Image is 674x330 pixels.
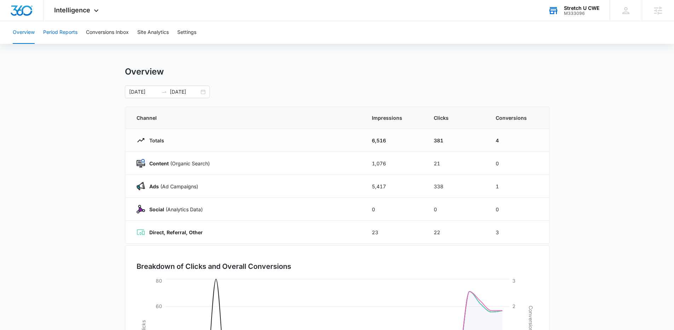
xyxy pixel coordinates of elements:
[86,21,129,44] button: Conversions Inbox
[372,114,417,122] span: Impressions
[145,183,198,190] p: (Ad Campaigns)
[149,160,169,166] strong: Content
[363,152,425,175] td: 1,076
[425,198,487,221] td: 0
[177,21,196,44] button: Settings
[156,278,162,284] tspan: 80
[487,129,549,152] td: 4
[137,261,291,272] h3: Breakdown of Clicks and Overall Conversions
[487,221,549,244] td: 3
[363,129,425,152] td: 6,516
[145,160,210,167] p: (Organic Search)
[149,229,203,235] strong: Direct, Referral, Other
[564,5,599,11] div: account name
[564,11,599,16] div: account id
[149,183,159,189] strong: Ads
[363,175,425,198] td: 5,417
[512,303,515,309] tspan: 2
[137,114,355,122] span: Channel
[145,206,203,213] p: (Analytics Data)
[54,6,90,14] span: Intelligence
[363,221,425,244] td: 23
[125,66,164,77] h1: Overview
[487,198,549,221] td: 0
[496,114,538,122] span: Conversions
[137,21,169,44] button: Site Analytics
[129,88,159,96] input: Start date
[161,89,167,95] span: to
[156,303,162,309] tspan: 60
[425,152,487,175] td: 21
[43,21,77,44] button: Period Reports
[363,198,425,221] td: 0
[425,221,487,244] td: 22
[487,175,549,198] td: 1
[434,114,479,122] span: Clicks
[13,21,35,44] button: Overview
[425,175,487,198] td: 338
[145,137,164,144] p: Totals
[137,182,145,190] img: Ads
[425,129,487,152] td: 381
[512,278,515,284] tspan: 3
[137,205,145,213] img: Social
[161,89,167,95] span: swap-right
[137,159,145,167] img: Content
[170,88,199,96] input: End date
[487,152,549,175] td: 0
[149,206,164,212] strong: Social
